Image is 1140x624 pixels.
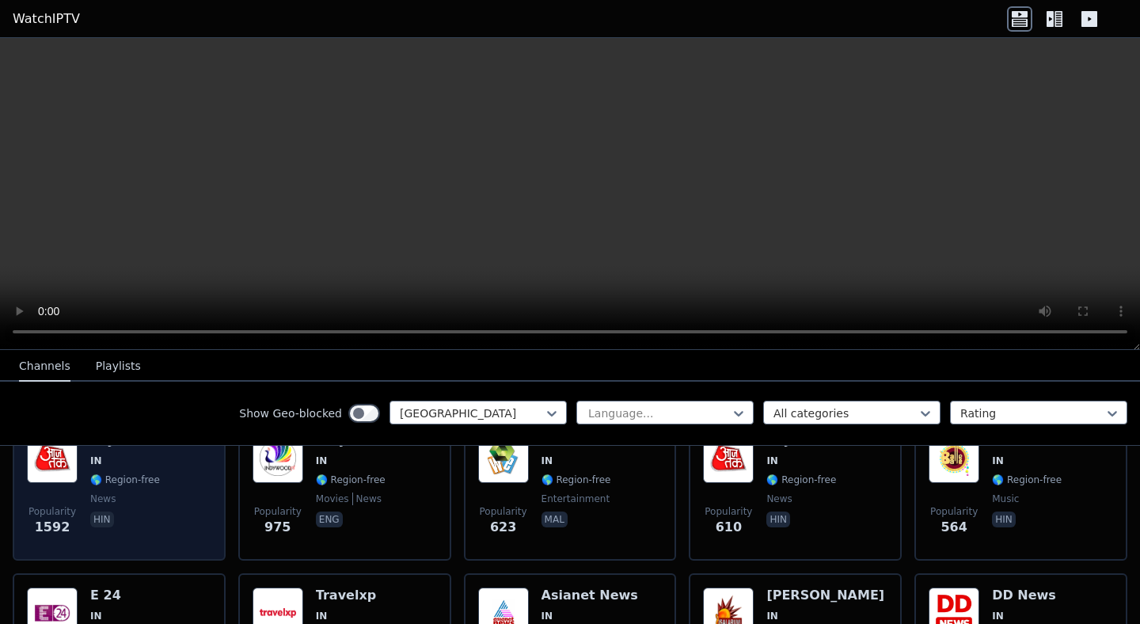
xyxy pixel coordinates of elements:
span: IN [541,610,553,622]
h6: DD News [992,588,1064,603]
span: news [90,493,116,505]
button: Playlists [96,352,141,382]
span: Popularity [705,505,752,518]
img: Indywood TV [253,432,303,483]
span: Popularity [930,505,978,518]
span: news [352,493,382,505]
span: 623 [490,518,516,537]
p: hin [766,512,790,527]
p: mal [541,512,568,527]
span: IN [90,455,102,467]
span: 🌎 Region-free [541,474,611,486]
span: IN [766,610,778,622]
img: Aaj Tak [703,432,754,483]
span: 🌎 Region-free [992,474,1062,486]
span: 🌎 Region-free [766,474,836,486]
span: 975 [264,518,291,537]
span: 🌎 Region-free [316,474,386,486]
span: IN [316,455,328,467]
span: news [766,493,792,505]
span: IN [316,610,328,622]
span: movies [316,493,349,505]
span: 610 [716,518,742,537]
p: hin [90,512,114,527]
span: IN [90,610,102,622]
img: Balle Balle [929,432,979,483]
h6: Asianet News [541,588,638,603]
span: Popularity [254,505,302,518]
h6: E 24 [90,588,160,603]
img: Kairali We [478,432,529,483]
h6: Travelxp [316,588,386,603]
a: WatchIPTV [13,10,80,29]
span: IN [766,455,778,467]
label: Show Geo-blocked [239,405,342,421]
span: 1592 [35,518,70,537]
span: 🌎 Region-free [90,474,160,486]
span: 564 [940,518,967,537]
span: IN [992,610,1004,622]
span: Popularity [480,505,527,518]
span: Popularity [28,505,76,518]
p: hin [992,512,1016,527]
img: Aaj Tak [27,432,78,483]
span: IN [541,455,553,467]
h6: [PERSON_NAME] [766,588,884,603]
span: music [992,493,1019,505]
span: IN [992,455,1004,467]
span: entertainment [541,493,610,505]
p: eng [316,512,343,527]
button: Channels [19,352,70,382]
